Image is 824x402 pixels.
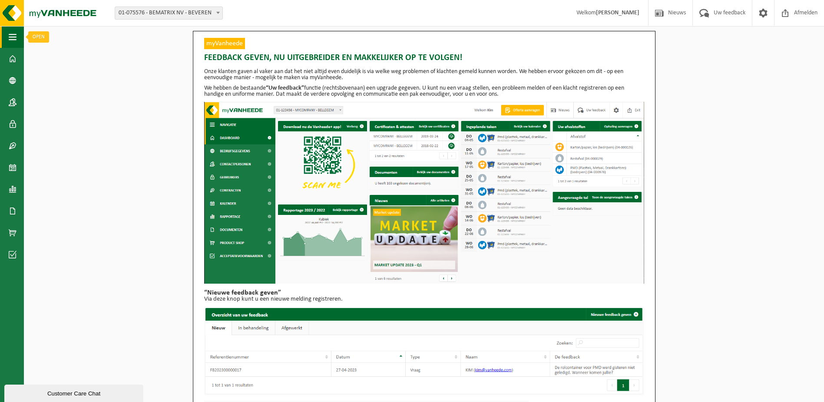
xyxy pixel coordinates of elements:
span: We hebben de bestaande functie (rechtsbovenaan) een upgrade gegeven. U kunt nu een vraag stellen,... [204,85,624,97]
span: Feedback geven, nu uitgebreider en makkelijker op te volgen! [204,51,463,64]
span: Onze klanten gaven al vaker aan dat het niet altijd even duidelijk is via welke weg problemen of ... [204,68,623,81]
span: 01-075576 - BEMATRIX NV - BEVEREN [115,7,223,20]
iframe: chat widget [4,383,145,402]
h2: “Nieuwe feedback geven” [204,289,644,296]
span: Via deze knop kunt u een nieuwe melding registreren. [204,296,343,302]
b: “Uw feedback” [266,85,304,91]
strong: [PERSON_NAME] [596,10,639,16]
span: myVanheede [204,38,245,49]
span: 01-075576 - BEMATRIX NV - BEVEREN [115,7,222,19]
